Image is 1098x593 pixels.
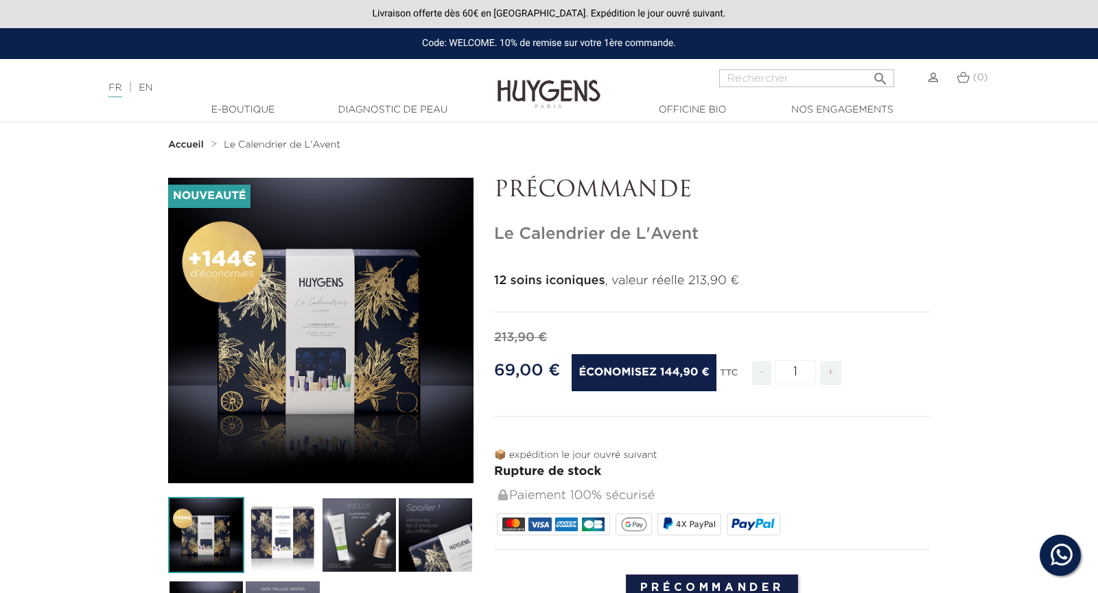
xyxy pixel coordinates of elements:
[108,83,121,97] a: FR
[494,332,547,344] span: 213,90 €
[719,69,894,87] input: Rechercher
[720,358,738,395] div: TTC
[528,518,551,531] img: VISA
[582,518,605,531] img: CB_NATIONALE
[494,362,560,379] span: 69,00 €
[572,354,716,391] span: Économisez 144,90 €
[775,360,816,384] input: Quantité
[168,140,204,150] strong: Accueil
[973,73,988,82] span: (0)
[497,481,930,511] div: Paiement 100% sécurisé
[624,103,761,117] a: Officine Bio
[820,361,842,385] span: +
[494,272,930,290] p: , valeur réelle 213,90 €
[494,178,930,204] p: PRÉCOMMANDE
[773,103,911,117] a: Nos engagements
[502,518,525,531] img: MASTERCARD
[224,139,340,150] a: Le Calendrier de L'Avent
[324,103,461,117] a: Diagnostic de peau
[872,67,889,83] i: 
[168,185,250,208] li: Nouveauté
[224,140,340,150] span: Le Calendrier de L'Avent
[139,83,152,93] a: EN
[174,103,312,117] a: E-Boutique
[498,489,508,500] img: Paiement 100% sécurisé
[868,65,893,84] button: 
[752,361,771,385] span: -
[555,518,578,531] img: AMEX
[621,518,647,531] img: google_pay
[498,58,600,111] img: Huygens
[102,80,447,96] div: |
[168,139,207,150] a: Accueil
[676,520,716,529] span: 4X PayPal
[168,497,244,573] img: Le Calendrier de L'Avent
[494,448,930,463] p: 📦 expédition le jour ouvré suivant
[494,224,930,244] h1: Le Calendrier de L'Avent
[494,275,605,287] strong: 12 soins iconiques
[494,465,601,478] span: Rupture de stock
